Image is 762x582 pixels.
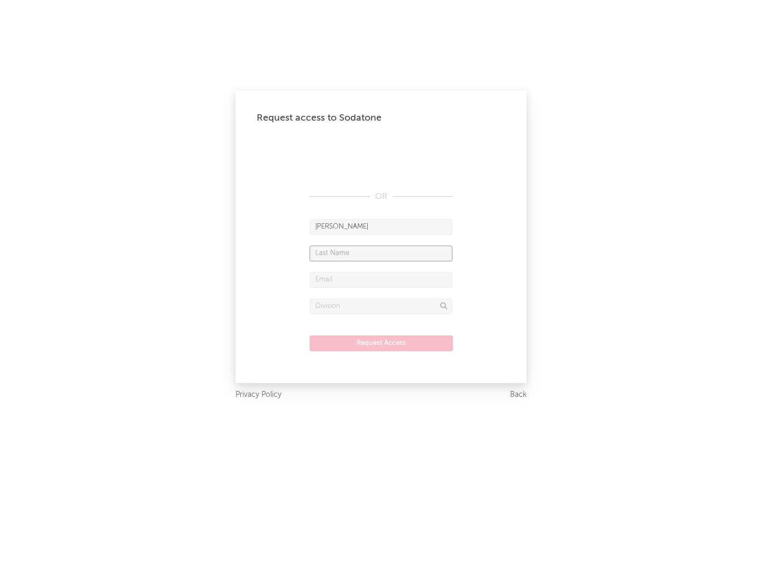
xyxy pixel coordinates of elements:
button: Request Access [310,335,453,351]
input: Division [310,298,452,314]
input: Last Name [310,245,452,261]
a: Back [510,388,527,402]
div: OR [310,190,452,203]
a: Privacy Policy [235,388,282,402]
input: Email [310,272,452,288]
div: Request access to Sodatone [257,112,505,124]
input: First Name [310,219,452,235]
